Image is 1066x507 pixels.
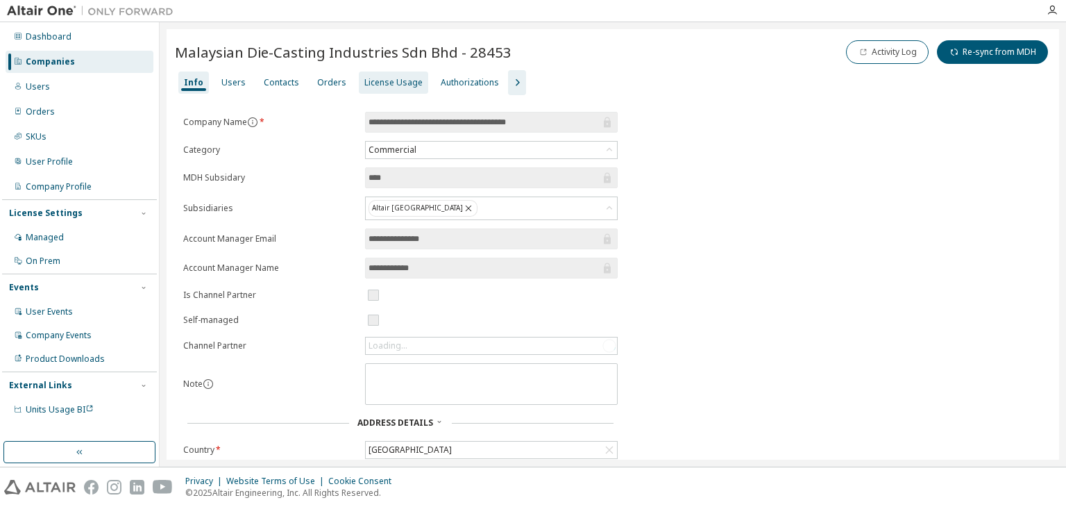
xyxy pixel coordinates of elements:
[441,77,499,88] div: Authorizations
[26,81,50,92] div: Users
[26,131,46,142] div: SKUs
[84,480,99,494] img: facebook.svg
[846,40,929,64] button: Activity Log
[9,282,39,293] div: Events
[247,117,258,128] button: information
[226,476,328,487] div: Website Terms of Use
[26,232,64,243] div: Managed
[221,77,246,88] div: Users
[184,77,203,88] div: Info
[203,379,214,390] button: information
[183,315,357,326] label: Self-managed
[183,340,357,351] label: Channel Partner
[7,4,180,18] img: Altair One
[183,172,357,183] label: MDH Subsidary
[4,480,76,494] img: altair_logo.svg
[130,480,144,494] img: linkedin.svg
[317,77,346,88] div: Orders
[183,378,203,390] label: Note
[9,208,83,219] div: License Settings
[26,181,92,192] div: Company Profile
[9,380,72,391] div: External Links
[26,106,55,117] div: Orders
[26,354,105,365] div: Product Downloads
[366,442,617,458] div: [GEOGRAPHIC_DATA]
[183,203,357,214] label: Subsidiaries
[183,444,357,456] label: Country
[183,290,357,301] label: Is Channel Partner
[264,77,299,88] div: Contacts
[26,306,73,317] div: User Events
[183,144,357,156] label: Category
[26,330,92,341] div: Company Events
[364,77,423,88] div: License Usage
[183,263,357,274] label: Account Manager Name
[26,31,71,42] div: Dashboard
[185,487,400,499] p: © 2025 Altair Engineering, Inc. All Rights Reserved.
[185,476,226,487] div: Privacy
[26,156,73,167] div: User Profile
[366,338,617,354] div: Loading...
[26,404,94,415] span: Units Usage BI
[366,442,454,458] div: [GEOGRAPHIC_DATA]
[369,340,407,351] div: Loading...
[357,417,433,429] span: Address Details
[937,40,1048,64] button: Re-sync from MDH
[366,142,617,158] div: Commercial
[153,480,173,494] img: youtube.svg
[366,142,418,158] div: Commercial
[26,56,75,67] div: Companies
[369,200,477,217] div: Altair [GEOGRAPHIC_DATA]
[26,256,60,267] div: On Prem
[183,117,357,128] label: Company Name
[366,197,617,219] div: Altair [GEOGRAPHIC_DATA]
[183,233,357,244] label: Account Manager Email
[175,42,511,62] span: Malaysian Die-Casting Industries Sdn Bhd - 28453
[107,480,121,494] img: instagram.svg
[328,476,400,487] div: Cookie Consent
